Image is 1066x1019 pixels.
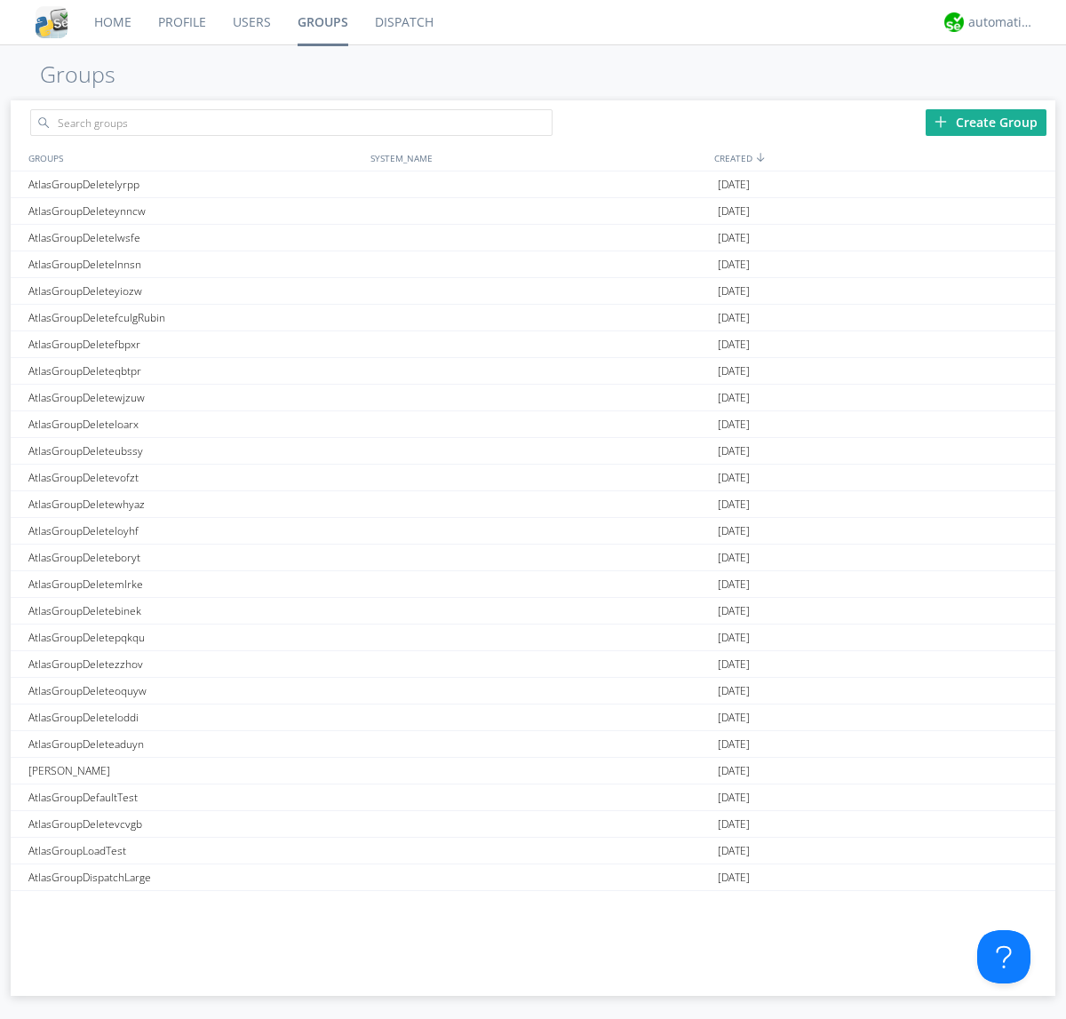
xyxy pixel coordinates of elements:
[11,838,1055,864] a: AtlasGroupLoadTest[DATE]
[24,705,366,730] div: AtlasGroupDeleteloddi
[11,171,1055,198] a: AtlasGroupDeletelyrpp[DATE]
[710,145,1055,171] div: CREATED
[11,625,1055,651] a: AtlasGroupDeletepqkqu[DATE]
[926,109,1046,136] div: Create Group
[718,385,750,411] span: [DATE]
[24,678,366,704] div: AtlasGroupDeleteoquyw
[11,758,1055,784] a: [PERSON_NAME][DATE]
[718,705,750,731] span: [DATE]
[718,731,750,758] span: [DATE]
[718,411,750,438] span: [DATE]
[11,864,1055,891] a: AtlasGroupDispatchLarge[DATE]
[24,598,366,624] div: AtlasGroupDeletebinek
[24,198,366,224] div: AtlasGroupDeleteynncw
[718,331,750,358] span: [DATE]
[718,625,750,651] span: [DATE]
[30,109,553,136] input: Search groups
[24,545,366,570] div: AtlasGroupDeleteboryt
[718,678,750,705] span: [DATE]
[718,571,750,598] span: [DATE]
[24,625,366,650] div: AtlasGroupDeletepqkqu
[11,251,1055,278] a: AtlasGroupDeletelnnsn[DATE]
[24,411,366,437] div: AtlasGroupDeleteloarx
[24,145,362,171] div: GROUPS
[24,838,366,864] div: AtlasGroupLoadTest
[11,198,1055,225] a: AtlasGroupDeleteynncw[DATE]
[718,518,750,545] span: [DATE]
[718,438,750,465] span: [DATE]
[24,465,366,490] div: AtlasGroupDeletevofzt
[718,251,750,278] span: [DATE]
[11,491,1055,518] a: AtlasGroupDeletewhyaz[DATE]
[24,518,366,544] div: AtlasGroupDeleteloyhf
[11,278,1055,305] a: AtlasGroupDeleteyiozw[DATE]
[11,225,1055,251] a: AtlasGroupDeletelwsfe[DATE]
[11,705,1055,731] a: AtlasGroupDeleteloddi[DATE]
[11,731,1055,758] a: AtlasGroupDeleteaduyn[DATE]
[968,13,1035,31] div: automation+atlas
[24,571,366,597] div: AtlasGroupDeletemlrke
[11,678,1055,705] a: AtlasGroupDeleteoquyw[DATE]
[24,278,366,304] div: AtlasGroupDeleteyiozw
[24,891,366,917] div: AtlasGroupDMOnly
[718,891,750,918] span: [DATE]
[11,545,1055,571] a: AtlasGroupDeleteboryt[DATE]
[11,385,1055,411] a: AtlasGroupDeletewjzuw[DATE]
[718,545,750,571] span: [DATE]
[718,278,750,305] span: [DATE]
[24,385,366,410] div: AtlasGroupDeletewjzuw
[24,864,366,890] div: AtlasGroupDispatchLarge
[718,651,750,678] span: [DATE]
[718,811,750,838] span: [DATE]
[11,331,1055,358] a: AtlasGroupDeletefbpxr[DATE]
[935,115,947,128] img: plus.svg
[24,331,366,357] div: AtlasGroupDeletefbpxr
[977,930,1030,983] iframe: Toggle Customer Support
[11,518,1055,545] a: AtlasGroupDeleteloyhf[DATE]
[11,411,1055,438] a: AtlasGroupDeleteloarx[DATE]
[24,438,366,464] div: AtlasGroupDeleteubssy
[11,598,1055,625] a: AtlasGroupDeletebinek[DATE]
[24,305,366,330] div: AtlasGroupDeletefculgRubin
[718,465,750,491] span: [DATE]
[718,225,750,251] span: [DATE]
[24,651,366,677] div: AtlasGroupDeletezzhov
[24,171,366,197] div: AtlasGroupDeletelyrpp
[24,811,366,837] div: AtlasGroupDeletevcvgb
[11,784,1055,811] a: AtlasGroupDefaultTest[DATE]
[718,171,750,198] span: [DATE]
[24,758,366,784] div: [PERSON_NAME]
[944,12,964,32] img: d2d01cd9b4174d08988066c6d424eccd
[24,784,366,810] div: AtlasGroupDefaultTest
[11,651,1055,678] a: AtlasGroupDeletezzhov[DATE]
[11,891,1055,918] a: AtlasGroupDMOnly[DATE]
[718,305,750,331] span: [DATE]
[24,251,366,277] div: AtlasGroupDeletelnnsn
[718,784,750,811] span: [DATE]
[718,758,750,784] span: [DATE]
[24,491,366,517] div: AtlasGroupDeletewhyaz
[24,731,366,757] div: AtlasGroupDeleteaduyn
[11,571,1055,598] a: AtlasGroupDeletemlrke[DATE]
[718,838,750,864] span: [DATE]
[11,811,1055,838] a: AtlasGroupDeletevcvgb[DATE]
[11,465,1055,491] a: AtlasGroupDeletevofzt[DATE]
[11,305,1055,331] a: AtlasGroupDeletefculgRubin[DATE]
[718,598,750,625] span: [DATE]
[718,491,750,518] span: [DATE]
[24,225,366,251] div: AtlasGroupDeletelwsfe
[11,358,1055,385] a: AtlasGroupDeleteqbtpr[DATE]
[36,6,68,38] img: cddb5a64eb264b2086981ab96f4c1ba7
[718,864,750,891] span: [DATE]
[11,438,1055,465] a: AtlasGroupDeleteubssy[DATE]
[718,198,750,225] span: [DATE]
[366,145,710,171] div: SYSTEM_NAME
[718,358,750,385] span: [DATE]
[24,358,366,384] div: AtlasGroupDeleteqbtpr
